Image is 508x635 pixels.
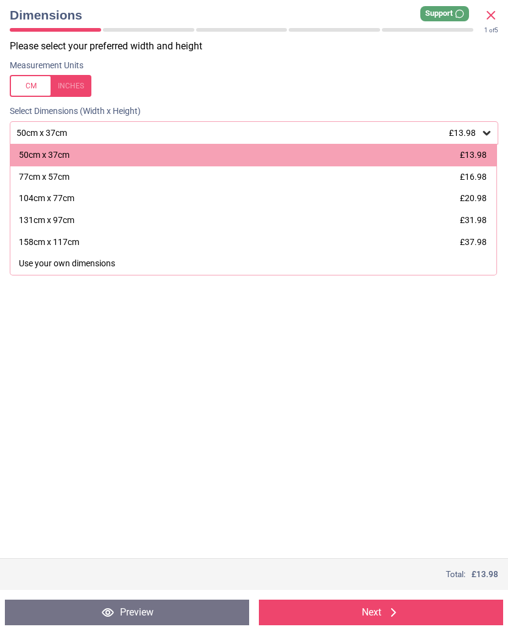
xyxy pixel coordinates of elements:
span: Dimensions [10,6,484,24]
span: £20.98 [460,193,487,203]
button: Next [259,600,503,625]
div: 50cm x 37cm [15,128,481,138]
label: Measurement Units [10,60,83,72]
div: 50cm x 37cm [19,149,69,161]
div: of 5 [484,26,498,35]
div: Total: [10,569,498,580]
span: £16.98 [460,172,487,182]
div: Support [420,6,469,21]
div: 158cm x 117cm [19,236,79,249]
div: 104cm x 77cm [19,193,74,205]
div: 131cm x 97cm [19,215,74,227]
span: 1 [484,27,488,34]
span: £37.98 [460,237,487,247]
span: 13.98 [476,569,498,579]
span: £ [471,569,498,580]
div: Use your own dimensions [19,258,115,270]
span: £13.98 [449,128,476,138]
p: Please select your preferred width and height [10,40,508,53]
span: £31.98 [460,215,487,225]
div: 77cm x 57cm [19,171,69,183]
span: £13.98 [460,150,487,160]
button: Preview [5,600,249,625]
